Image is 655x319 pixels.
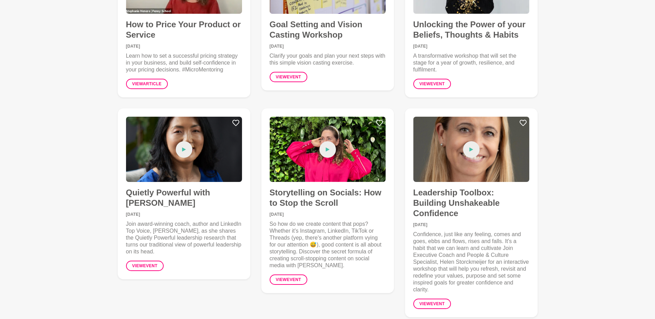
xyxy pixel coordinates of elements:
h4: Leadership Toolbox: Building Unshakeable Confidence [413,187,529,219]
time: [DATE] [270,212,386,216]
p: Join award-winning coach, author and LinkedIn Top Voice, [PERSON_NAME], as she shares the Quietly... [126,221,242,255]
time: [DATE] [413,44,529,48]
h4: How to Price Your Product or Service [126,19,242,40]
time: [DATE] [270,44,386,48]
p: So how do we create content that pops? Whether it's Instagram, LinkedIn, TikTok or Threads (yep, ... [270,221,386,269]
a: Viewevent [126,261,164,271]
a: Viewevent [413,79,451,89]
p: Clarify your goals and plan your next steps with this simple vision casting exercise. [270,52,386,66]
h4: Goal Setting and Vision Casting Workshop [270,19,386,40]
time: [DATE] [126,212,242,216]
a: Viewarticle [126,79,168,89]
a: Viewevent [270,72,307,82]
p: A transformative workshop that will set the stage for a year of growth, resilience, and fulfilment. [413,52,529,73]
h4: Storytelling on Socials: How to Stop the Scroll [270,187,386,208]
time: [DATE] [413,223,529,227]
p: Learn how to set a successful pricing strategy in your business, and build self-confidence in you... [126,52,242,73]
h4: Quietly Powerful with [PERSON_NAME] [126,187,242,208]
a: Viewevent [413,299,451,309]
time: [DATE] [126,44,242,48]
p: Confidence, just like any feeling, comes and goes, ebbs and flows, rises and falls. It's a habit ... [413,231,529,293]
a: Viewevent [270,274,307,285]
h4: Unlocking the Power of your Beliefs, Thoughts & Habits [413,19,529,40]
